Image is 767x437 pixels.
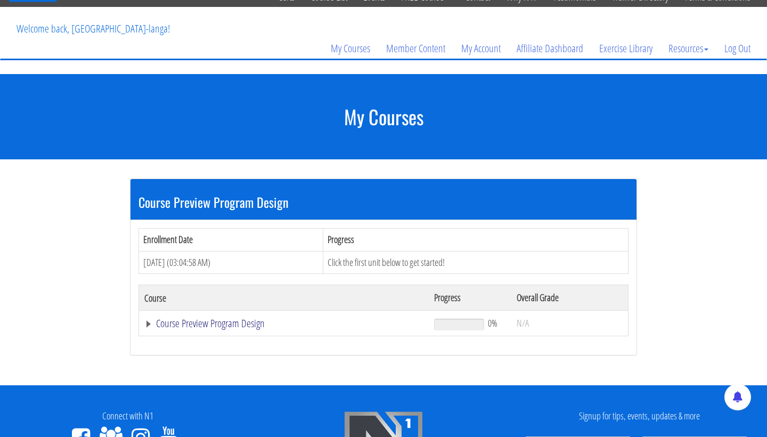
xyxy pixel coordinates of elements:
td: N/A [511,311,629,336]
th: Course [139,285,429,311]
a: Course Preview Program Design [144,318,423,329]
h4: Connect with N1 [8,411,248,422]
h4: Signup for tips, events, updates & more [519,411,759,422]
th: Overall Grade [511,285,629,311]
th: Enrollment Date [139,228,323,251]
h3: Course Preview Program Design [138,195,629,209]
a: My Courses [323,23,378,74]
span: 0% [488,317,497,329]
a: Exercise Library [591,23,660,74]
td: [DATE] (03:04:58 AM) [139,251,323,274]
td: Click the first unit below to get started! [323,251,628,274]
p: Welcome back, [GEOGRAPHIC_DATA]-langa! [9,7,178,50]
th: Progress [323,228,628,251]
a: Resources [660,23,716,74]
a: My Account [453,23,509,74]
a: Member Content [378,23,453,74]
th: Progress [429,285,511,311]
a: Log Out [716,23,758,74]
a: Affiliate Dashboard [509,23,591,74]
